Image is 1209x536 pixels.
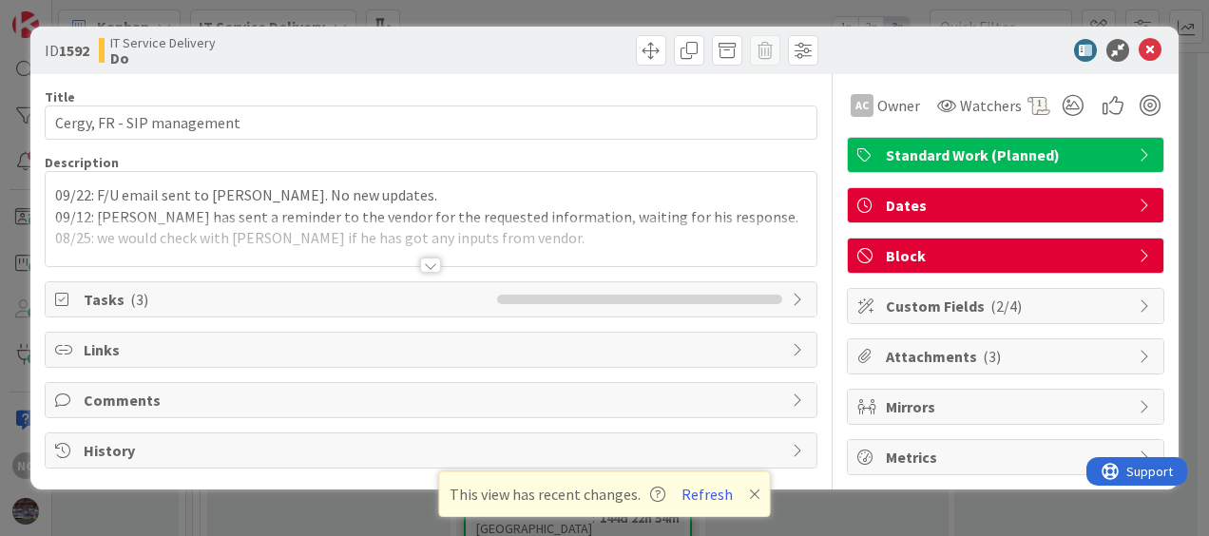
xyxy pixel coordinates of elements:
[55,184,807,206] p: 09/22: F/U email sent to [PERSON_NAME]. No new updates.
[886,295,1129,317] span: Custom Fields
[84,288,488,311] span: Tasks
[886,144,1129,166] span: Standard Work (Planned)
[110,35,216,50] span: IT Service Delivery
[130,290,148,309] span: ( 3 )
[45,39,89,62] span: ID
[45,88,75,105] label: Title
[851,94,873,117] div: AC
[675,482,739,507] button: Refresh
[45,105,817,140] input: type card name here...
[84,439,782,462] span: History
[84,389,782,412] span: Comments
[45,154,119,171] span: Description
[990,297,1022,316] span: ( 2/4 )
[110,50,216,66] b: Do
[886,244,1129,267] span: Block
[886,345,1129,368] span: Attachments
[960,94,1022,117] span: Watchers
[59,41,89,60] b: 1592
[886,446,1129,469] span: Metrics
[450,483,665,506] span: This view has recent changes.
[886,194,1129,217] span: Dates
[983,347,1001,366] span: ( 3 )
[84,338,782,361] span: Links
[886,395,1129,418] span: Mirrors
[877,94,920,117] span: Owner
[40,3,86,26] span: Support
[55,206,807,228] p: 09/12: [PERSON_NAME] has sent a reminder to the vendor for the requested information, waiting for...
